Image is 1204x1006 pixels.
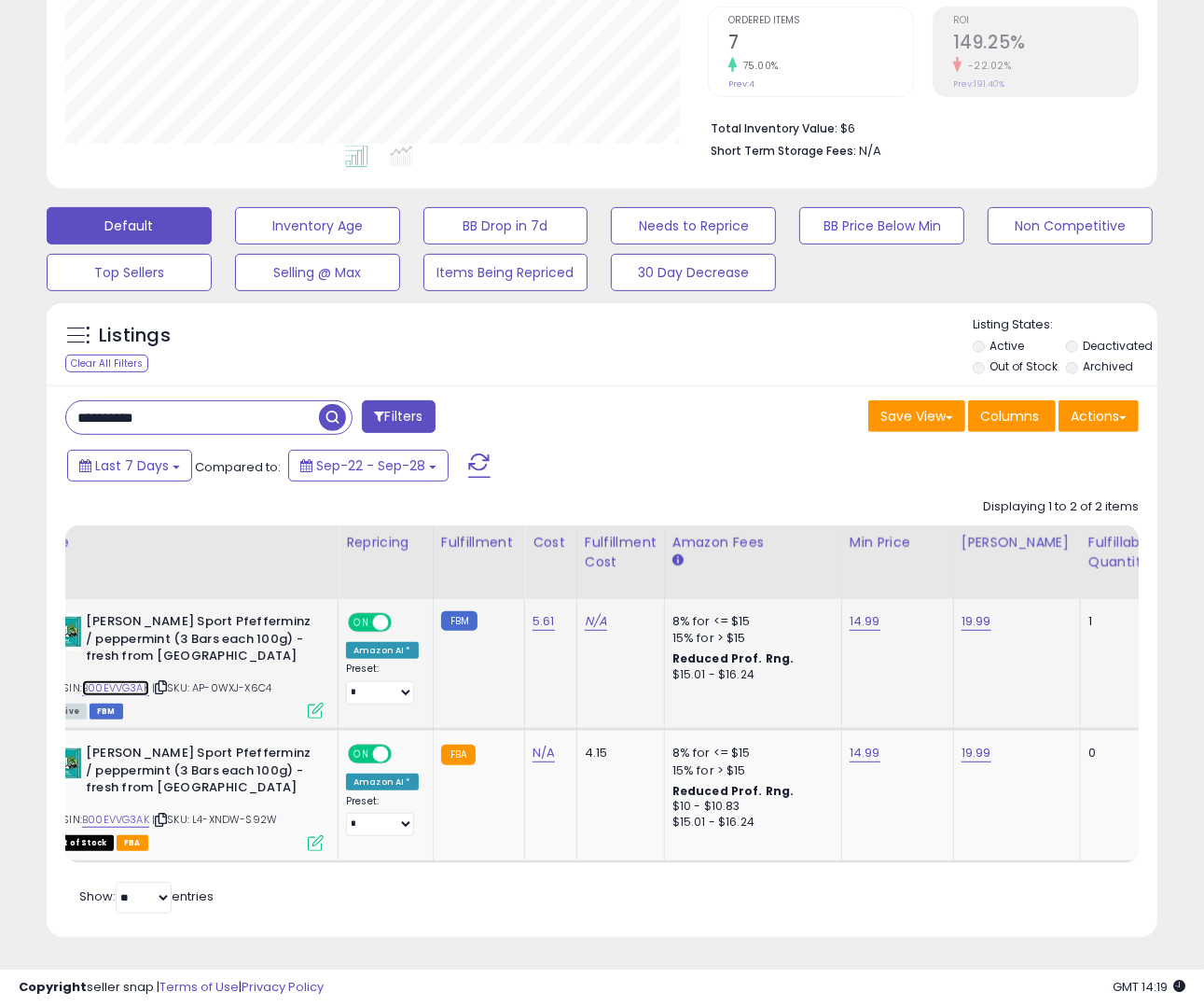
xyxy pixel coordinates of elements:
[611,254,776,291] button: 30 Day Decrease
[95,456,169,475] span: Last 7 Days
[1083,358,1133,374] label: Archived
[962,612,991,631] a: 19.99
[195,458,281,476] span: Compared to:
[86,745,312,802] b: [PERSON_NAME] Sport Pfefferminz / peppermint (3 Bars each 100g) - fresh from [GEOGRAPHIC_DATA]
[980,407,1039,426] span: Columns
[953,32,1138,57] h2: 149.25%
[737,59,779,73] small: 75.00%
[1088,613,1146,630] div: 1
[962,59,1012,73] small: -22.02%
[423,207,588,245] button: BB Drop in 7d
[968,400,1056,432] button: Columns
[389,615,419,631] span: OFF
[989,358,1058,374] label: Out of Stock
[672,613,827,630] div: 8% for <= $15
[728,16,913,26] span: Ordered Items
[850,612,880,631] a: 14.99
[672,745,827,761] div: 8% for <= $15
[362,400,435,433] button: Filters
[1083,338,1153,354] label: Deactivated
[235,207,400,245] button: Inventory Age
[44,835,114,851] span: All listings that are currently out of stock and unavailable for purchase on Amazon
[346,663,419,705] div: Preset:
[86,613,312,670] b: [PERSON_NAME] Sport Pfefferminz / peppermint (3 Bars each 100g) - fresh from [GEOGRAPHIC_DATA]
[441,533,517,552] div: Fulfillment
[346,774,419,790] div: Amazon AI *
[973,316,1157,334] p: Listing States:
[350,747,373,762] span: ON
[711,116,1125,138] li: $6
[346,795,419,837] div: Preset:
[242,978,324,996] a: Privacy Policy
[711,143,856,159] b: Short Term Storage Fees:
[799,207,964,245] button: BB Price Below Min
[346,642,419,659] div: Amazon AI *
[235,254,400,291] button: Selling @ Max
[152,680,271,695] span: | SKU: AP-0WXJ-X6C4
[533,744,555,762] a: N/A
[672,762,827,779] div: 15% for > $15
[288,450,449,482] button: Sep-22 - Sep-28
[585,533,657,572] div: Fulfillment Cost
[672,783,795,799] b: Reduced Prof. Rng.
[728,32,913,57] h2: 7
[19,978,87,996] strong: Copyright
[868,400,965,432] button: Save View
[152,812,277,827] span: | SKU: L4-XNDW-S92W
[19,979,324,997] div: seller snap | |
[672,533,834,552] div: Amazon Fees
[441,745,476,765] small: FBA
[389,747,419,762] span: OFF
[672,799,827,815] div: $10 - $10.83
[850,533,946,552] div: Min Price
[90,704,123,720] span: FBM
[316,456,425,475] span: Sep-22 - Sep-28
[672,630,827,647] div: 15% for > $15
[47,207,212,245] button: Default
[44,704,87,720] span: All listings currently available for purchase on Amazon
[728,78,754,90] small: Prev: 4
[533,612,555,631] a: 5.61
[82,680,149,696] a: B00EVVG3AK
[533,533,569,552] div: Cost
[962,533,1073,552] div: [PERSON_NAME]
[441,611,477,631] small: FBM
[82,812,149,828] a: B00EVVG3AK
[672,552,684,569] small: Amazon Fees.
[859,142,881,160] span: N/A
[962,744,991,762] a: 19.99
[672,667,827,683] div: $15.01 - $16.24
[585,745,650,761] div: 4.15
[585,612,607,631] a: N/A
[67,450,192,482] button: Last 7 Days
[423,254,588,291] button: Items Being Repriced
[350,615,373,631] span: ON
[672,650,795,666] b: Reduced Prof. Rng.
[989,338,1024,354] label: Active
[99,323,171,349] h5: Listings
[79,887,214,905] span: Show: entries
[672,815,827,831] div: $15.01 - $16.24
[117,835,148,851] span: FBA
[39,533,330,552] div: Title
[1088,745,1146,761] div: 0
[983,498,1139,516] div: Displaying 1 to 2 of 2 items
[988,207,1153,245] button: Non Competitive
[850,744,880,762] a: 14.99
[1088,533,1153,572] div: Fulfillable Quantity
[953,16,1138,26] span: ROI
[953,78,1004,90] small: Prev: 191.40%
[47,254,212,291] button: Top Sellers
[65,355,148,372] div: Clear All Filters
[1113,978,1185,996] span: 2025-10-8 14:19 GMT
[346,533,425,552] div: Repricing
[1059,400,1139,432] button: Actions
[711,120,837,136] b: Total Inventory Value:
[611,207,776,245] button: Needs to Reprice
[159,978,239,996] a: Terms of Use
